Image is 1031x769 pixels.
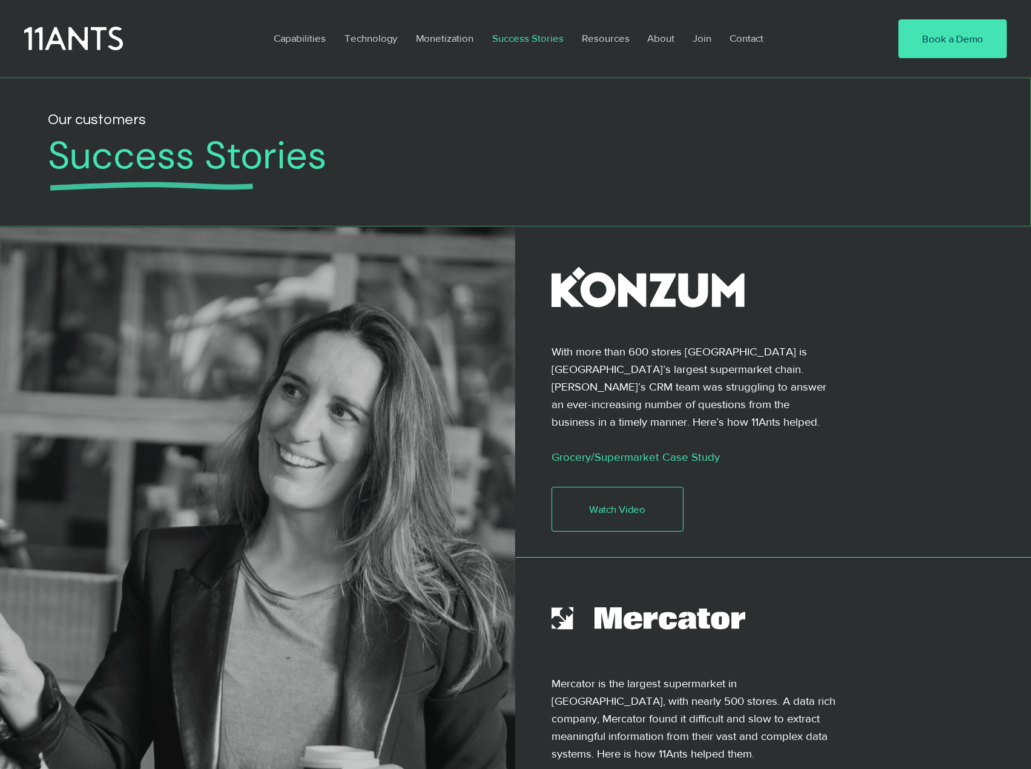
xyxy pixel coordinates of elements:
[338,24,403,52] p: Technology
[589,502,645,517] span: Watch Video
[683,24,720,52] a: Join
[641,24,680,52] p: About
[723,24,769,52] p: Contact
[48,108,718,131] h2: Our customers
[573,24,638,52] a: Resources
[552,675,841,762] p: Mercator is the largest supermarket in [GEOGRAPHIC_DATA], with nearly 500 stores. A data rich com...
[265,24,335,52] a: Capabilities
[268,24,332,52] p: Capabilities
[576,24,636,52] p: Resources
[48,133,927,178] h1: Success Stories
[410,24,479,52] p: Monetization
[407,24,483,52] a: Monetization
[335,24,407,52] a: Technology
[898,19,1007,58] a: Book a Demo
[552,487,683,532] a: Watch Video
[265,24,861,52] nav: Site
[552,343,832,431] p: With more than 600 stores [GEOGRAPHIC_DATA] is [GEOGRAPHIC_DATA]’s largest supermarket chain. [PE...
[486,24,570,52] p: Success Stories
[638,24,683,52] a: About
[922,31,983,46] span: Book a Demo
[483,24,573,52] a: Success Stories
[687,24,717,52] p: Join
[720,24,774,52] a: Contact
[552,451,720,463] a: Grocery/Supermarket Case Study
